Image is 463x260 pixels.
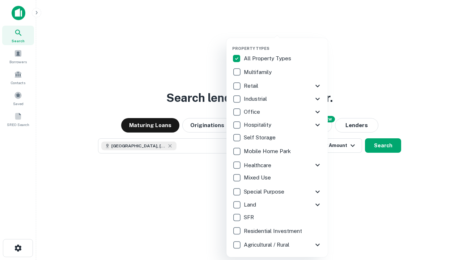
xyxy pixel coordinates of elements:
p: Mixed Use [244,173,272,182]
div: Healthcare [232,159,322,172]
iframe: Chat Widget [427,202,463,237]
p: All Property Types [244,54,293,63]
span: Property Types [232,46,269,51]
p: Residential Investment [244,227,303,235]
div: Agricultural / Rural [232,238,322,251]
p: Office [244,108,262,116]
div: Industrial [232,92,322,105]
p: Mobile Home Park [244,147,292,156]
p: Agricultural / Rural [244,240,291,249]
p: Healthcare [244,161,273,170]
div: Land [232,198,322,211]
p: Industrial [244,95,268,103]
p: Self Storage [244,133,277,142]
p: Multifamily [244,68,273,77]
p: Special Purpose [244,187,286,196]
div: Office [232,105,322,118]
div: Hospitality [232,118,322,131]
div: Special Purpose [232,185,322,198]
p: Retail [244,82,260,90]
p: Land [244,200,258,209]
p: SFR [244,213,255,222]
div: Retail [232,79,322,92]
p: Hospitality [244,121,273,129]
